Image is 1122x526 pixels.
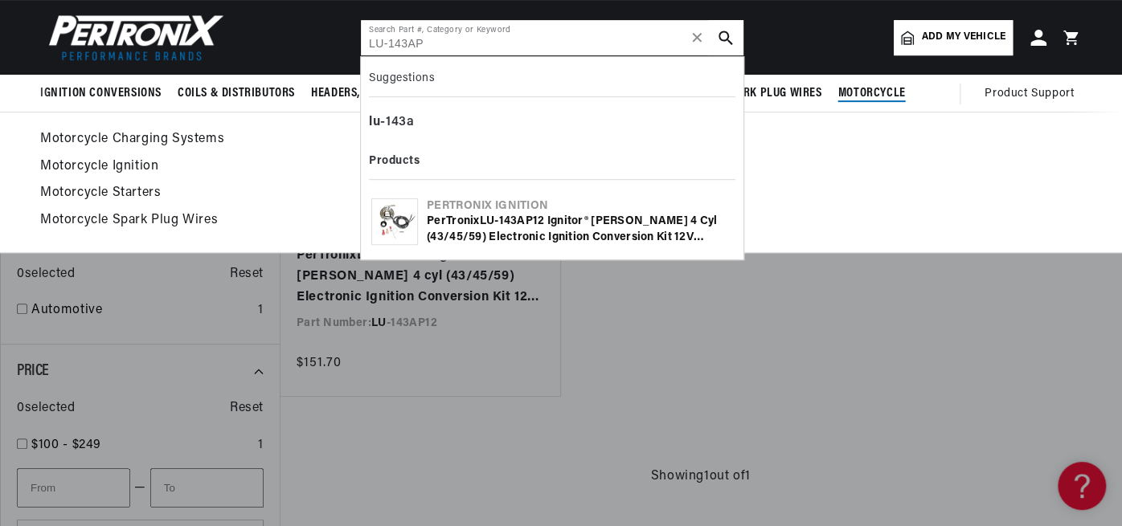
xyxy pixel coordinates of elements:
[369,155,420,167] b: Products
[369,65,735,97] div: Suggestions
[31,300,252,321] a: Automotive
[40,85,162,102] span: Ignition Conversions
[40,10,225,65] img: Pertronix
[31,438,101,451] span: $100 - $249
[17,363,49,379] span: Price
[303,75,507,112] summary: Headers, Exhausts & Components
[230,398,264,419] span: Reset
[40,128,1082,151] a: Motorcycle Charging Systems
[724,85,822,102] span: Spark Plug Wires
[170,75,303,112] summary: Coils & Distributors
[40,210,1082,232] a: Motorcycle Spark Plug Wires
[498,215,532,227] b: 143AP
[985,85,1074,103] span: Product Support
[369,109,735,137] div: -143a
[894,20,1013,55] a: Add my vehicle
[427,198,733,214] div: Pertronix Ignition
[985,75,1082,113] summary: Product Support
[311,85,499,102] span: Headers, Exhausts & Components
[40,182,1082,205] a: Motorcycle Starters
[372,199,417,244] img: PerTronix LU-143AP12 Ignitor® Lucas 4 cyl (43/45/59) Electronic Ignition Conversion Kit 12V Posit...
[150,468,264,508] input: To
[829,75,913,112] summary: Motorcycle
[650,467,750,487] span: Showing 1 out of 1
[480,215,495,227] b: LU
[134,478,146,499] span: —
[40,156,1082,178] a: Motorcycle Ignition
[40,75,170,112] summary: Ignition Conversions
[258,300,264,321] div: 1
[17,468,130,508] input: From
[837,85,905,102] span: Motorcycle
[427,214,733,245] div: PerTronix - 12 Ignitor® [PERSON_NAME] 4 cyl (43/45/59) Electronic Ignition Conversion Kit 12V Pos...
[258,435,264,456] div: 1
[178,85,295,102] span: Coils & Distributors
[922,30,1005,45] span: Add my vehicle
[230,264,264,285] span: Reset
[297,246,544,308] a: PerTronixLU-143AP12 Ignitor® [PERSON_NAME] 4 cyl (43/45/59) Electronic Ignition Conversion Kit 12...
[369,116,380,128] b: lu
[361,20,743,55] input: Search Part #, Category or Keyword
[17,398,75,419] span: 0 selected
[708,20,743,55] button: search button
[716,75,830,112] summary: Spark Plug Wires
[17,264,75,285] span: 0 selected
